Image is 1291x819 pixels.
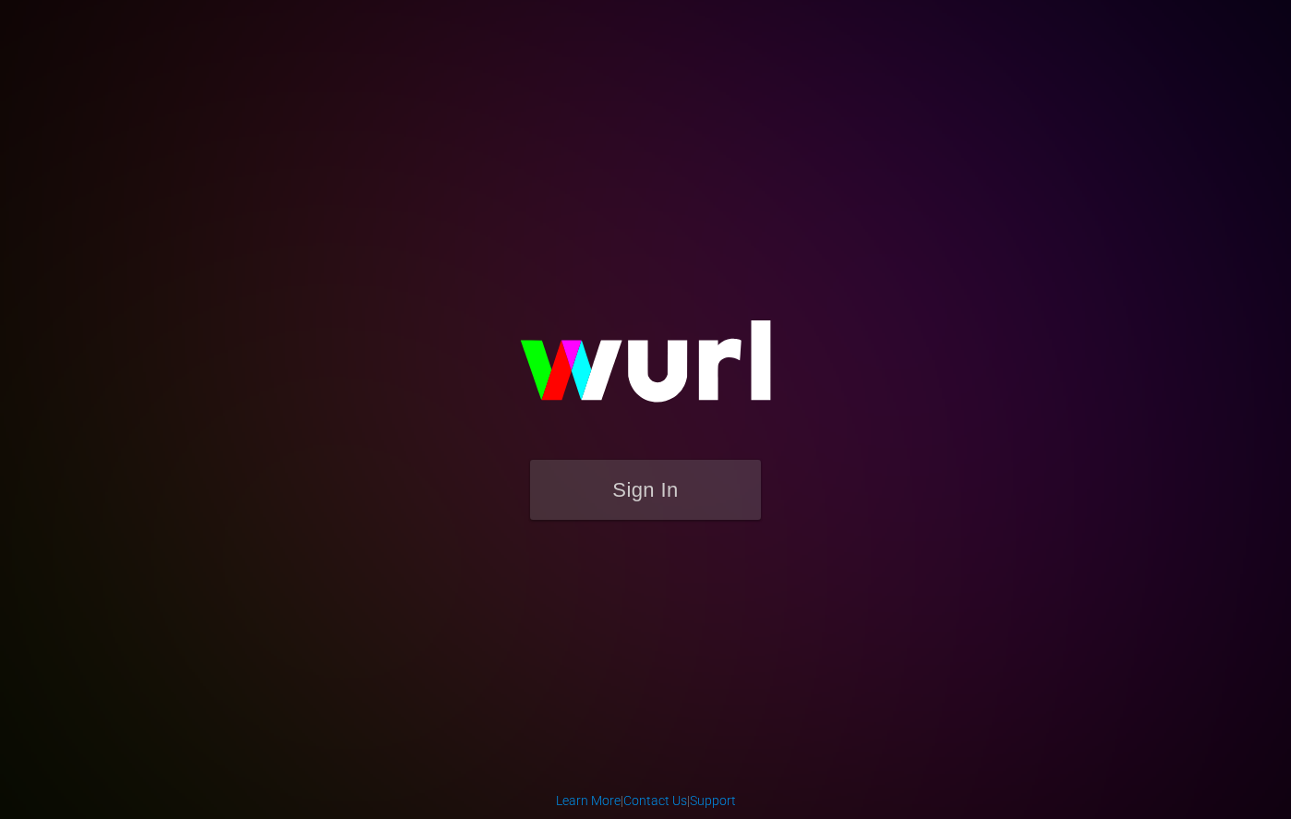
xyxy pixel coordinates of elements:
[556,793,621,808] a: Learn More
[690,793,736,808] a: Support
[556,791,736,810] div: | |
[530,460,761,520] button: Sign In
[461,281,830,460] img: wurl-logo-on-black-223613ac3d8ba8fe6dc639794a292ebdb59501304c7dfd60c99c58986ef67473.svg
[623,793,687,808] a: Contact Us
